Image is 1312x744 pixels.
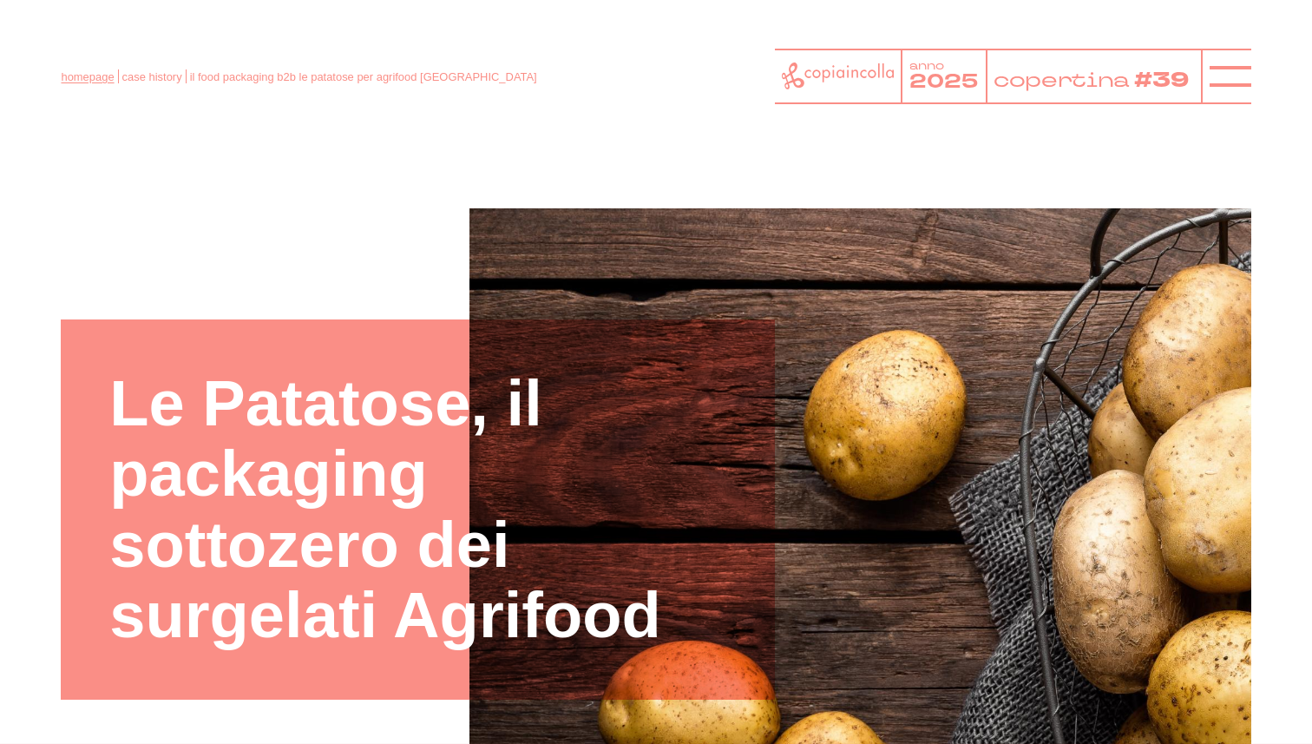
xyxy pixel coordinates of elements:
div: Keyword (traffico) [199,102,282,114]
tspan: copertina [994,66,1132,93]
img: website_grey.svg [28,45,42,59]
div: [PERSON_NAME]: [DOMAIN_NAME] [45,45,248,59]
img: tab_keywords_by_traffic_grey.svg [180,101,194,115]
div: v 4.0.25 [49,28,85,42]
h1: Le Patatose, il packaging sottozero dei surgelati Agrifood [109,368,726,651]
div: Dominio [92,102,133,114]
a: case history [122,70,182,83]
span: il food packaging b2b le patatose per agrifood [GEOGRAPHIC_DATA] [190,70,537,83]
img: tab_domain_overview_orange.svg [73,101,87,115]
tspan: anno [909,59,944,74]
a: homepage [61,70,114,83]
tspan: 2025 [909,69,978,95]
tspan: #39 [1137,65,1193,95]
img: logo_orange.svg [28,28,42,42]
